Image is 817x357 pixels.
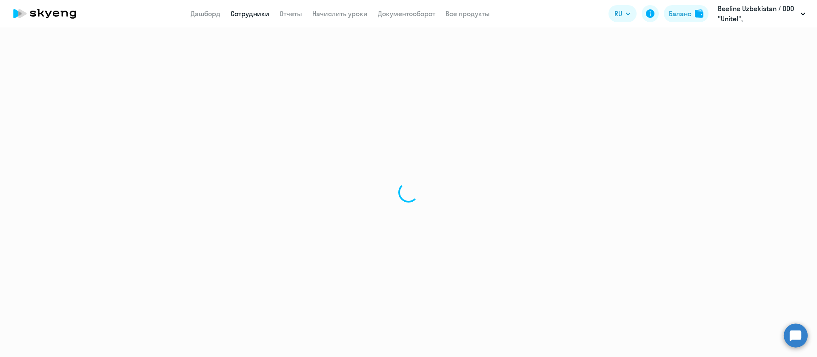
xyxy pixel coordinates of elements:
button: Beeline Uzbekistan / ООО "Unitel", [GEOGRAPHIC_DATA] [714,3,810,24]
a: Начислить уроки [312,9,368,18]
button: Балансbalance [664,5,708,22]
a: Дашборд [191,9,220,18]
a: Все продукты [446,9,490,18]
img: balance [695,9,703,18]
p: Beeline Uzbekistan / ООО "Unitel", [GEOGRAPHIC_DATA] [718,3,797,24]
span: RU [614,9,622,19]
button: RU [608,5,637,22]
div: Баланс [669,9,691,19]
a: Сотрудники [231,9,269,18]
a: Отчеты [280,9,302,18]
a: Документооборот [378,9,435,18]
